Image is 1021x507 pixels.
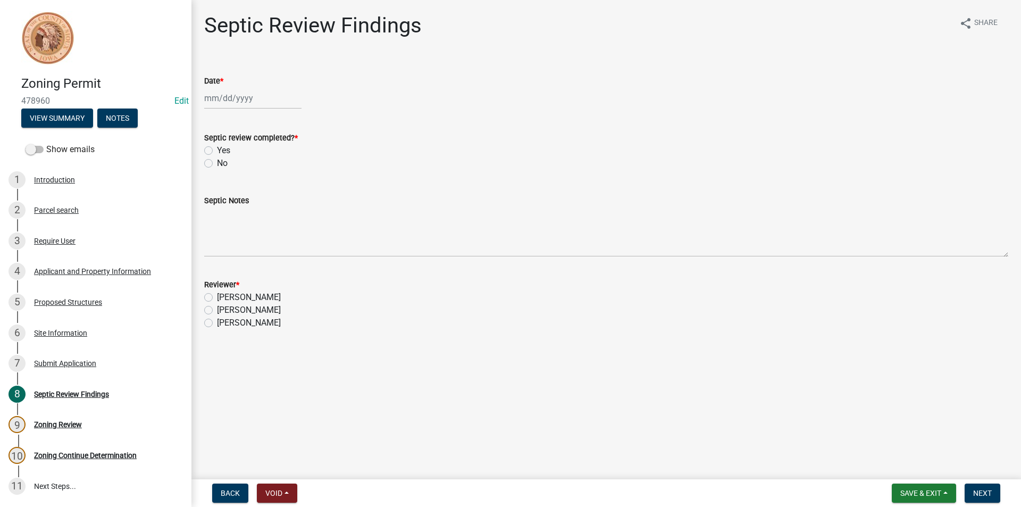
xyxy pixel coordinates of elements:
span: Save & Exit [900,489,941,497]
div: 10 [9,447,26,464]
button: View Summary [21,109,93,128]
label: [PERSON_NAME] [217,304,281,317]
div: 9 [9,416,26,433]
wm-modal-confirm: Notes [97,114,138,123]
button: Void [257,484,297,503]
wm-modal-confirm: Summary [21,114,93,123]
span: Next [973,489,992,497]
div: 4 [9,263,26,280]
a: Edit [174,96,189,106]
label: [PERSON_NAME] [217,291,281,304]
wm-modal-confirm: Edit Application Number [174,96,189,106]
div: Site Information [34,329,87,337]
h1: Septic Review Findings [204,13,422,38]
h4: Zoning Permit [21,76,183,92]
button: shareShare [951,13,1006,34]
div: Applicant and Property Information [34,268,151,275]
div: Require User [34,237,76,245]
span: 478960 [21,96,170,106]
span: Back [221,489,240,497]
input: mm/dd/yyyy [204,87,302,109]
label: Date [204,78,223,85]
label: Yes [217,144,230,157]
label: No [217,157,228,170]
div: Proposed Structures [34,298,102,306]
div: 8 [9,386,26,403]
label: Septic review completed? [204,135,298,142]
div: Zoning Continue Determination [34,452,137,459]
div: 6 [9,325,26,342]
i: share [959,17,972,30]
div: Septic Review Findings [34,390,109,398]
div: 3 [9,232,26,250]
div: Zoning Review [34,421,82,428]
label: Reviewer [204,281,239,289]
img: Sioux County, Iowa [21,11,74,65]
label: Show emails [26,143,95,156]
div: Parcel search [34,206,79,214]
button: Save & Exit [892,484,956,503]
div: 11 [9,478,26,495]
div: 7 [9,355,26,372]
div: Introduction [34,176,75,184]
button: Next [965,484,1000,503]
button: Notes [97,109,138,128]
div: 2 [9,202,26,219]
div: 1 [9,171,26,188]
button: Back [212,484,248,503]
span: Share [974,17,998,30]
div: 5 [9,294,26,311]
span: Void [265,489,282,497]
label: Septic Notes [204,197,249,205]
div: Submit Application [34,360,96,367]
label: [PERSON_NAME] [217,317,281,329]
